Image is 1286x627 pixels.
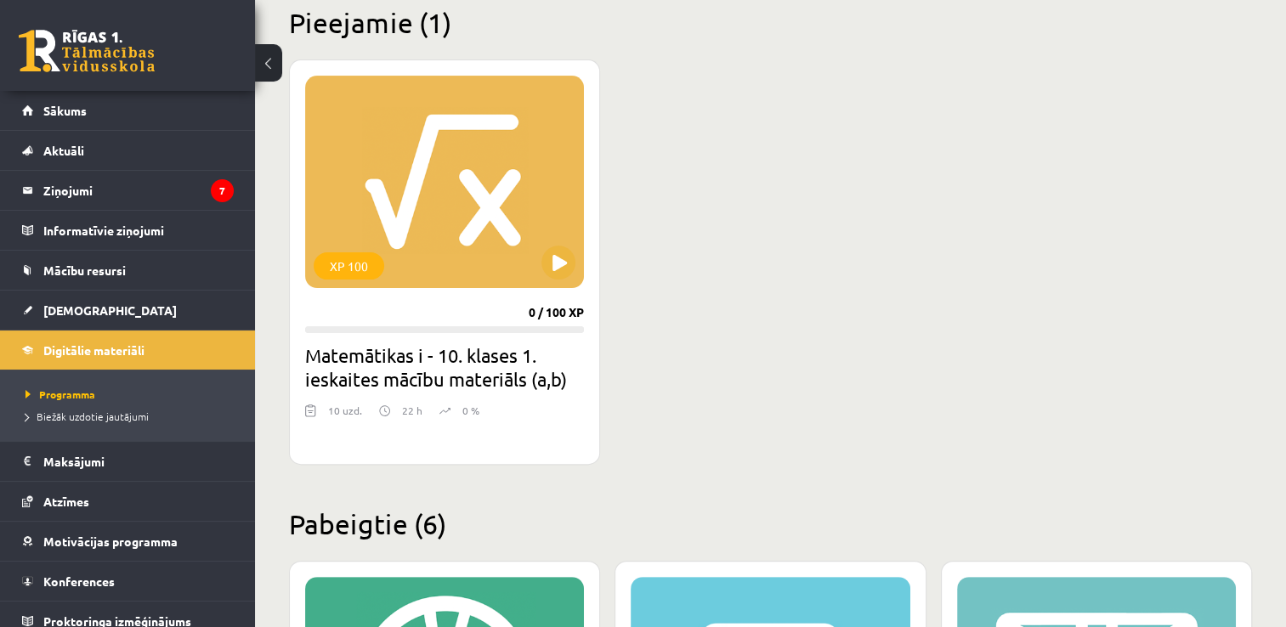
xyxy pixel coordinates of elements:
[43,534,178,549] span: Motivācijas programma
[43,342,144,358] span: Digitālie materiāli
[25,387,238,402] a: Programma
[328,403,362,428] div: 10 uzd.
[25,409,238,424] a: Biežāk uzdotie jautājumi
[43,263,126,278] span: Mācību resursi
[22,562,234,601] a: Konferences
[22,522,234,561] a: Motivācijas programma
[22,291,234,330] a: [DEMOGRAPHIC_DATA]
[22,131,234,170] a: Aktuāli
[289,507,1252,540] h2: Pabeigtie (6)
[402,403,422,418] p: 22 h
[314,252,384,280] div: XP 100
[289,6,1252,39] h2: Pieejamie (1)
[43,211,234,250] legend: Informatīvie ziņojumi
[43,573,115,589] span: Konferences
[22,482,234,521] a: Atzīmes
[22,330,234,370] a: Digitālie materiāli
[462,403,479,418] p: 0 %
[43,442,234,481] legend: Maksājumi
[22,91,234,130] a: Sākums
[22,211,234,250] a: Informatīvie ziņojumi
[43,143,84,158] span: Aktuāli
[25,387,95,401] span: Programma
[43,494,89,509] span: Atzīmes
[43,103,87,118] span: Sākums
[25,410,149,423] span: Biežāk uzdotie jautājumi
[22,251,234,290] a: Mācību resursi
[22,171,234,210] a: Ziņojumi7
[19,30,155,72] a: Rīgas 1. Tālmācības vidusskola
[43,302,177,318] span: [DEMOGRAPHIC_DATA]
[211,179,234,202] i: 7
[43,171,234,210] legend: Ziņojumi
[22,442,234,481] a: Maksājumi
[305,343,584,391] h2: Matemātikas i - 10. klases 1. ieskaites mācību materiāls (a,b)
